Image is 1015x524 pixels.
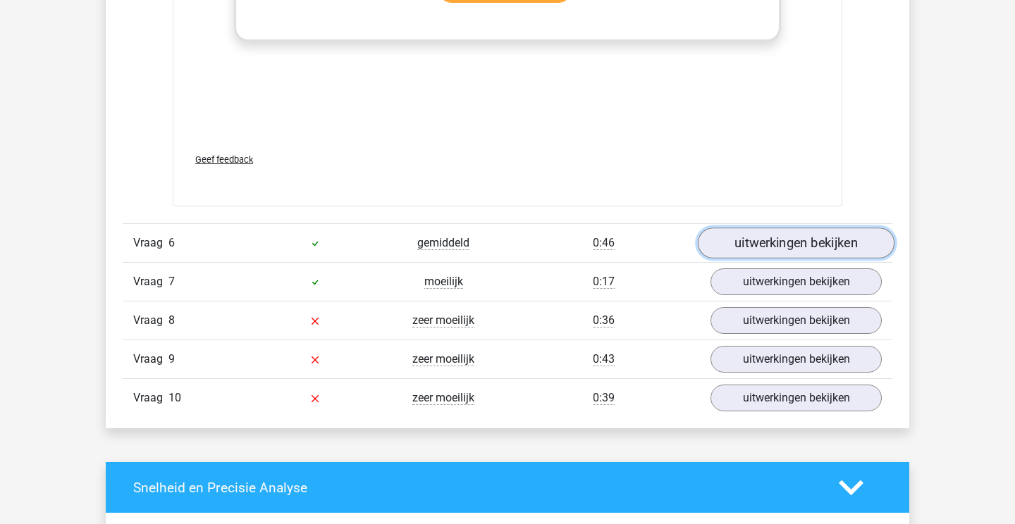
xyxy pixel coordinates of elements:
span: 0:46 [593,236,615,250]
a: uitwerkingen bekijken [710,268,882,295]
span: zeer moeilijk [412,391,474,405]
span: 9 [168,352,175,366]
span: zeer moeilijk [412,313,474,327]
a: uitwerkingen bekijken [710,385,882,411]
span: 0:36 [593,313,615,327]
a: uitwerkingen bekijken [710,307,882,334]
span: moeilijk [424,275,463,289]
span: gemiddeld [417,236,469,250]
span: 0:39 [593,391,615,405]
span: Vraag [133,389,168,406]
span: zeer moeilijk [412,352,474,366]
span: Vraag [133,351,168,368]
span: Vraag [133,312,168,329]
span: 6 [168,236,175,249]
span: 10 [168,391,181,404]
span: Vraag [133,235,168,251]
span: Vraag [133,273,168,290]
span: Geef feedback [195,154,253,165]
a: uitwerkingen bekijken [710,346,882,373]
span: 8 [168,313,175,327]
a: uitwerkingen bekijken [698,228,894,259]
span: 0:43 [593,352,615,366]
span: 0:17 [593,275,615,289]
span: 7 [168,275,175,288]
h4: Snelheid en Precisie Analyse [133,480,818,496]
